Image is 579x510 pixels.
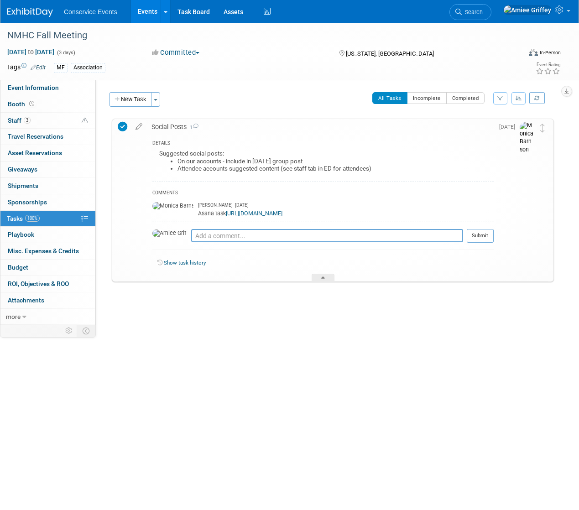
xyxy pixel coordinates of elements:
[8,280,69,287] span: ROI, Objectives & ROO
[0,145,95,161] a: Asset Reservations
[462,9,483,16] span: Search
[198,208,494,217] div: Asana task
[8,133,63,140] span: Travel Reservations
[520,122,533,154] img: Monica Barnson
[8,100,36,108] span: Booth
[407,92,447,104] button: Incomplete
[0,309,95,325] a: more
[7,215,40,222] span: Tasks
[71,63,105,73] div: Association
[77,325,96,337] td: Toggle Event Tabs
[8,182,38,189] span: Shipments
[8,117,31,124] span: Staff
[24,117,31,124] span: 3
[187,125,198,130] span: 1
[152,140,494,148] div: DETAILS
[7,62,46,73] td: Tags
[0,211,95,227] a: Tasks100%
[8,247,79,255] span: Misc. Expenses & Credits
[529,49,538,56] img: Format-Inperson.png
[4,27,513,44] div: NMHC Fall Meeting
[480,47,561,61] div: Event Format
[0,227,95,243] a: Playbook
[64,8,117,16] span: Conservice Events
[177,165,494,172] li: Attendee accounts suggested content (see staff tab in ED for attendees)
[131,123,147,131] a: edit
[61,325,77,337] td: Personalize Event Tab Strip
[26,48,35,56] span: to
[54,63,68,73] div: MF
[0,292,95,308] a: Attachments
[7,48,55,56] span: [DATE] [DATE]
[539,49,561,56] div: In-Person
[467,229,494,243] button: Submit
[8,297,44,304] span: Attachments
[82,117,88,125] span: Potential Scheduling Conflict -- at least one attendee is tagged in another overlapping event.
[346,50,434,57] span: [US_STATE], [GEOGRAPHIC_DATA]
[499,124,520,130] span: [DATE]
[110,92,151,107] button: New Task
[177,158,494,165] li: On our accounts - include in [DATE] group post
[0,243,95,259] a: Misc. Expenses & Credits
[164,260,206,266] a: Show task history
[529,92,545,104] a: Refresh
[536,62,560,67] div: Event Rating
[8,231,34,238] span: Playbook
[8,198,47,206] span: Sponsorships
[0,161,95,177] a: Giveaways
[31,64,46,71] a: Edit
[0,178,95,194] a: Shipments
[27,100,36,107] span: Booth not reserved yet
[198,202,249,208] span: [PERSON_NAME] - [DATE]
[0,260,95,276] a: Budget
[372,92,407,104] button: All Tasks
[149,48,203,57] button: Committed
[152,148,494,181] div: Suggested social posts:
[8,84,59,91] span: Event Information
[449,4,491,20] a: Search
[226,210,282,217] a: [URL][DOMAIN_NAME]
[25,215,40,222] span: 100%
[540,124,545,132] i: Move task
[7,8,53,17] img: ExhibitDay
[8,166,37,173] span: Giveaways
[0,80,95,96] a: Event Information
[0,129,95,145] a: Travel Reservations
[152,189,494,198] div: COMMENTS
[503,5,552,15] img: Amiee Griffey
[446,92,485,104] button: Completed
[8,264,28,271] span: Budget
[0,194,95,210] a: Sponsorships
[0,113,95,129] a: Staff3
[0,96,95,112] a: Booth
[56,50,75,56] span: (3 days)
[6,313,21,320] span: more
[152,229,187,238] img: Amiee Griffey
[8,149,62,156] span: Asset Reservations
[147,119,494,135] div: Social Posts
[0,276,95,292] a: ROI, Objectives & ROO
[152,202,193,210] img: Monica Barnson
